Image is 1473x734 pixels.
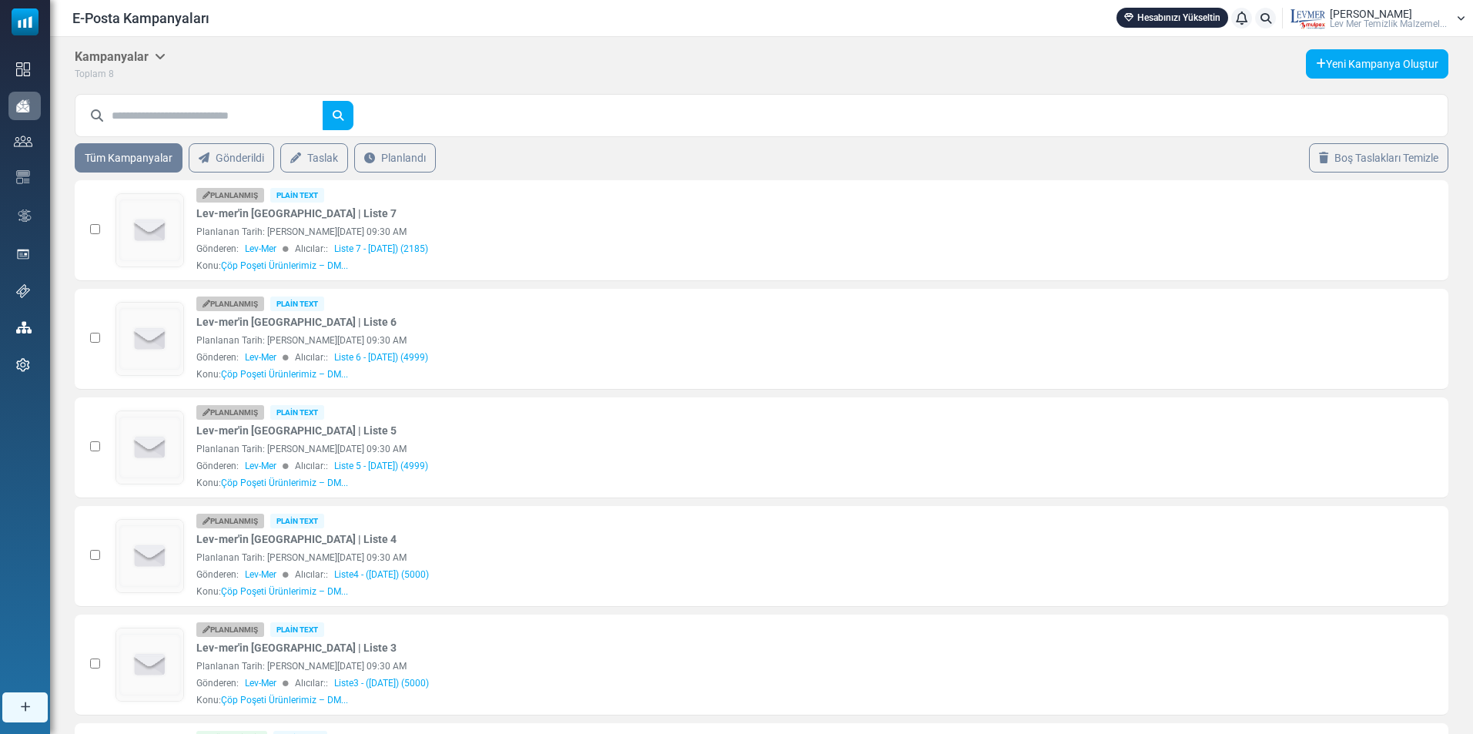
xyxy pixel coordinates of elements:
a: Taslak [280,143,348,173]
h5: Kampanyalar [75,49,166,64]
span: Lev-Mer [245,676,276,690]
a: Liste 5 - [DATE]) (4999) [334,459,428,473]
div: Plain Text [270,188,324,203]
img: email-templates-icon.svg [16,170,30,184]
a: Liste 6 - [DATE]) (4999) [334,350,428,364]
img: empty-draft-icon2.svg [116,628,183,701]
span: Çöp Poşeti Ürünlerimiz – DM... [221,695,348,706]
span: Toplam [75,69,106,79]
div: Konu: [196,585,348,598]
img: workflow.svg [16,207,33,225]
div: Planlanmış [196,405,264,420]
div: Gönderen: Alıcılar:: [196,459,1266,473]
a: Tüm Kampanyalar [75,143,182,173]
a: Lev-mer'in [GEOGRAPHIC_DATA] | Liste 5 [196,423,397,439]
div: Konu: [196,367,348,381]
div: Planlanan Tarih: [PERSON_NAME][DATE] 09:30 AM [196,333,1266,347]
div: Konu: [196,259,348,273]
div: Planlanmış [196,622,264,637]
img: empty-draft-icon2.svg [116,303,183,375]
span: Lev Mer Temi̇zli̇k Malzemel... [1330,19,1447,28]
div: Planlanmış [196,297,264,311]
a: Gönderildi [189,143,274,173]
img: support-icon.svg [16,284,30,298]
a: Lev-mer'in [GEOGRAPHIC_DATA] | Liste 4 [196,531,397,548]
a: Lev-mer'in [GEOGRAPHIC_DATA] | Liste 7 [196,206,397,222]
div: Gönderen: Alıcılar:: [196,676,1266,690]
div: Gönderen: Alıcılar:: [196,242,1266,256]
span: Lev-Mer [245,459,276,473]
div: Konu: [196,476,348,490]
span: Çöp Poşeti Ürünlerimiz – DM... [221,478,348,488]
img: landing_pages.svg [16,247,30,261]
img: contacts-icon.svg [14,136,32,146]
a: Lev-mer'in [GEOGRAPHIC_DATA] | Liste 3 [196,640,397,656]
div: Plain Text [270,514,324,528]
img: dashboard-icon.svg [16,62,30,76]
span: Çöp Poşeti Ürünlerimiz – DM... [221,260,348,271]
img: settings-icon.svg [16,358,30,372]
span: Lev-Mer [245,242,276,256]
div: Planlanan Tarih: [PERSON_NAME][DATE] 09:30 AM [196,442,1266,456]
span: E-Posta Kampanyaları [72,8,209,28]
div: Plain Text [270,297,324,311]
span: 8 [109,69,114,79]
div: Planlanmış [196,188,264,203]
div: Planlanan Tarih: [PERSON_NAME][DATE] 09:30 AM [196,225,1266,239]
a: Lev-mer'in [GEOGRAPHIC_DATA] | Liste 6 [196,314,397,330]
img: empty-draft-icon2.svg [116,411,183,484]
a: User Logo [PERSON_NAME] Lev Mer Temi̇zli̇k Malzemel... [1287,7,1465,30]
div: Gönderen: Alıcılar:: [196,568,1266,582]
a: Liste 7 - [DATE]) (2185) [334,242,428,256]
span: [PERSON_NAME] [1330,8,1412,19]
div: Konu: [196,693,348,707]
span: Lev-Mer [245,350,276,364]
a: Planlandı [354,143,436,173]
a: Boş Taslakları Temizle [1309,143,1448,173]
div: Plain Text [270,405,324,420]
span: Çöp Poşeti Ürünlerimiz – DM... [221,369,348,380]
img: mailsoftly_icon_blue_white.svg [12,8,38,35]
div: Planlanan Tarih: [PERSON_NAME][DATE] 09:30 AM [196,659,1266,673]
span: Çöp Poşeti Ürünlerimiz – DM... [221,586,348,597]
div: Planlanan Tarih: [PERSON_NAME][DATE] 09:30 AM [196,551,1266,565]
a: Yeni Kampanya Oluştur [1306,49,1448,79]
a: Liste3 - ([DATE]) (5000) [334,676,429,690]
div: Gönderen: Alıcılar:: [196,350,1266,364]
a: Hesabınızı Yükseltin [1116,8,1228,28]
a: Liste4 - ([DATE]) (5000) [334,568,429,582]
img: User Logo [1287,7,1326,30]
img: empty-draft-icon2.svg [116,520,183,592]
img: empty-draft-icon2.svg [116,194,183,266]
div: Planlanmış [196,514,264,528]
img: campaigns-icon-active.png [16,99,30,112]
div: Plain Text [270,622,324,637]
span: Lev-Mer [245,568,276,582]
